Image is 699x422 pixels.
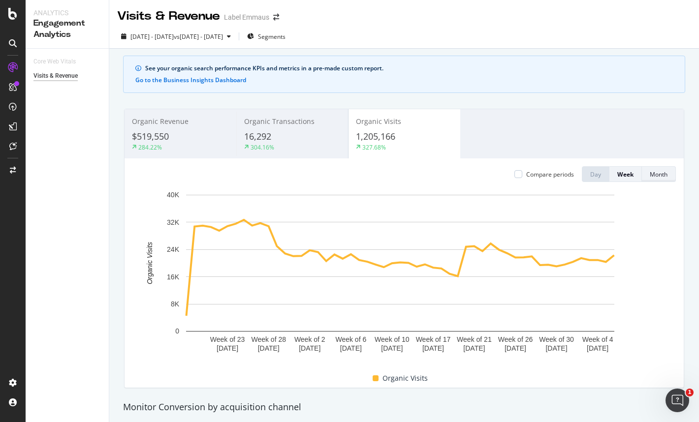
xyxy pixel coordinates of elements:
a: Visits & Revenue [33,71,102,81]
div: Visits & Revenue [117,8,220,25]
div: Core Web Vitals [33,57,76,67]
text: Week of 23 [210,335,245,343]
text: [DATE] [217,344,238,352]
iframe: Intercom live chat [666,389,689,412]
text: 16K [167,273,180,281]
div: Visits & Revenue [33,71,78,81]
div: Day [590,170,601,179]
text: 24K [167,245,180,253]
div: Label Emmaus [224,12,269,22]
text: Week of 30 [539,335,574,343]
text: Week of 28 [251,335,286,343]
text: [DATE] [381,344,403,352]
div: 327.68% [362,143,386,151]
div: Month [650,170,667,179]
text: [DATE] [505,344,526,352]
div: Engagement Analytics [33,18,101,40]
text: [DATE] [463,344,485,352]
button: [DATE] - [DATE]vs[DATE] - [DATE] [117,29,235,44]
button: Month [642,166,676,182]
text: 40K [167,191,180,199]
text: Week of 21 [457,335,492,343]
div: 304.16% [251,143,274,151]
text: Week of 4 [582,335,613,343]
span: Segments [258,32,286,41]
span: vs [DATE] - [DATE] [174,32,223,41]
span: [DATE] - [DATE] [130,32,174,41]
text: Organic Visits [146,242,154,284]
span: 16,292 [244,130,271,142]
span: 1 [686,389,694,396]
span: 1,205,166 [356,130,395,142]
a: Core Web Vitals [33,57,86,67]
div: 284.22% [138,143,162,151]
text: Week of 17 [416,335,451,343]
text: 0 [175,328,179,335]
text: [DATE] [258,344,280,352]
button: Go to the Business Insights Dashboard [135,77,246,84]
button: Segments [243,29,289,44]
div: Week [617,170,634,179]
text: [DATE] [299,344,320,352]
span: Organic Visits [356,117,401,126]
span: Organic Transactions [244,117,315,126]
text: [DATE] [340,344,362,352]
div: Monitor Conversion by acquisition channel [118,401,690,414]
button: Week [609,166,642,182]
span: Organic Visits [382,372,428,384]
text: [DATE] [545,344,567,352]
div: info banner [123,56,685,93]
text: 32K [167,218,180,226]
text: [DATE] [422,344,444,352]
span: Organic Revenue [132,117,189,126]
text: 8K [171,300,180,308]
svg: A chart. [132,190,667,361]
text: Week of 2 [294,335,325,343]
text: Week of 10 [375,335,410,343]
div: Analytics [33,8,101,18]
text: [DATE] [587,344,608,352]
text: Week of 26 [498,335,533,343]
div: arrow-right-arrow-left [273,14,279,21]
text: Week of 6 [335,335,366,343]
button: Day [582,166,609,182]
span: $519,550 [132,130,169,142]
div: Compare periods [526,170,574,179]
div: See your organic search performance KPIs and metrics in a pre-made custom report. [145,64,673,73]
